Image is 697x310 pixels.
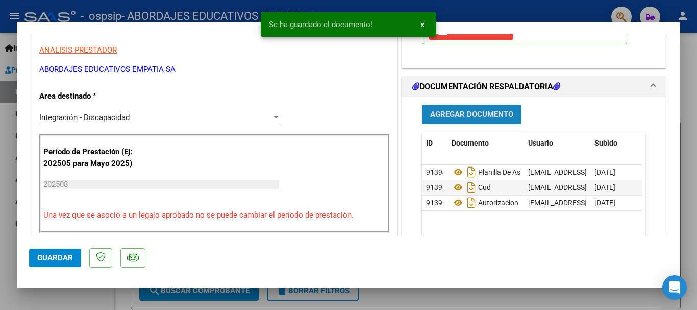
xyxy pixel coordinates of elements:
span: Guardar [37,253,73,263]
p: Area destinado * [39,90,144,102]
datatable-header-cell: Subido [590,132,641,154]
span: Integración - Discapacidad [39,113,130,122]
span: Documento [452,139,489,147]
span: [DATE] [594,199,615,207]
span: Agregar Documento [430,110,513,120]
span: Se ha guardado el documento! [269,19,372,30]
i: Descargar documento [465,179,478,196]
button: Agregar Documento [422,105,521,124]
span: 91396 [426,199,446,207]
span: 91394 [426,168,446,176]
mat-expansion-panel-header: DOCUMENTACIÓN RESPALDATORIA [402,77,665,97]
span: Autorizacion [452,199,518,207]
span: Subido [594,139,617,147]
div: Open Intercom Messenger [662,275,687,300]
span: [EMAIL_ADDRESS][DOMAIN_NAME] - Empatía Cet - [528,199,689,207]
h1: DOCUMENTACIÓN RESPALDATORIA [412,81,560,93]
span: [EMAIL_ADDRESS][DOMAIN_NAME] - Empatía Cet - [528,168,689,176]
span: [DATE] [594,183,615,192]
datatable-header-cell: Documento [447,132,524,154]
span: ANALISIS PRESTADOR [39,45,117,55]
span: Usuario [528,139,553,147]
div: DOCUMENTACIÓN RESPALDATORIA [402,97,665,309]
span: 91395 [426,183,446,192]
p: ABORDAJES EDUCATIVOS EMPATIA SA [39,64,389,76]
span: [EMAIL_ADDRESS][DOMAIN_NAME] - Empatía Cet - [528,183,689,192]
datatable-header-cell: Usuario [524,132,590,154]
button: x [412,15,432,34]
datatable-header-cell: Acción [641,132,692,154]
button: Guardar [29,249,81,267]
span: Cud [452,183,491,192]
p: Una vez que se asoció a un legajo aprobado no se puede cambiar el período de prestación. [43,209,385,221]
p: Período de Prestación (Ej: 202505 para Mayo 2025) [43,146,146,169]
span: [DATE] [594,168,615,176]
datatable-header-cell: ID [422,132,447,154]
i: Descargar documento [465,164,478,180]
i: Descargar documento [465,195,478,211]
span: ID [426,139,433,147]
span: x [420,20,424,29]
span: Planilla De Asistencia [452,168,545,176]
